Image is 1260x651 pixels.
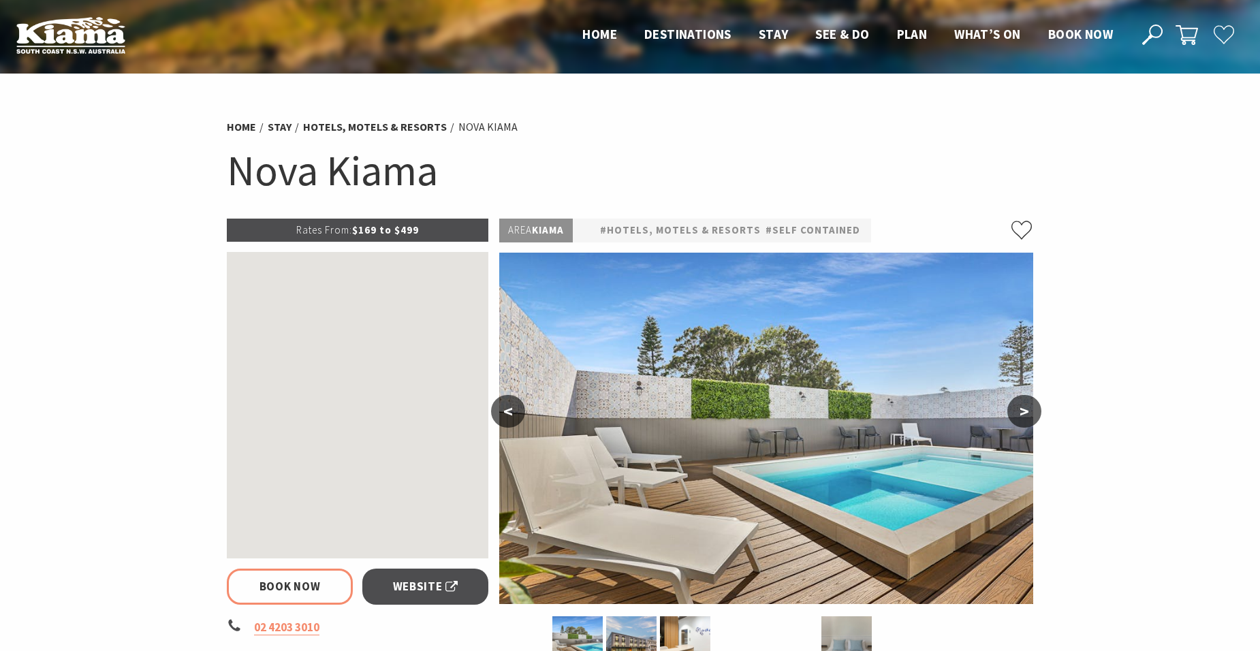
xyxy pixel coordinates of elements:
[582,26,617,42] span: Home
[600,222,761,239] a: #Hotels, Motels & Resorts
[1048,26,1113,42] span: Book now
[16,16,125,54] img: Kiama Logo
[508,223,532,236] span: Area
[644,26,731,42] span: Destinations
[254,620,319,635] a: 02 4203 3010
[759,26,789,42] span: Stay
[268,120,292,134] a: Stay
[227,219,488,242] p: $169 to $499
[393,577,458,596] span: Website
[227,120,256,134] a: Home
[227,569,353,605] a: Book Now
[569,24,1127,46] nav: Main Menu
[954,26,1021,42] span: What’s On
[227,143,1033,198] h1: Nova Kiama
[815,26,869,42] span: See & Do
[303,120,447,134] a: Hotels, Motels & Resorts
[491,395,525,428] button: <
[1007,395,1041,428] button: >
[499,253,1033,604] img: Pool
[458,118,518,136] li: Nova Kiama
[499,219,573,242] p: Kiama
[766,222,860,239] a: #Self Contained
[296,223,352,236] span: Rates From:
[362,569,488,605] a: Website
[897,26,928,42] span: Plan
